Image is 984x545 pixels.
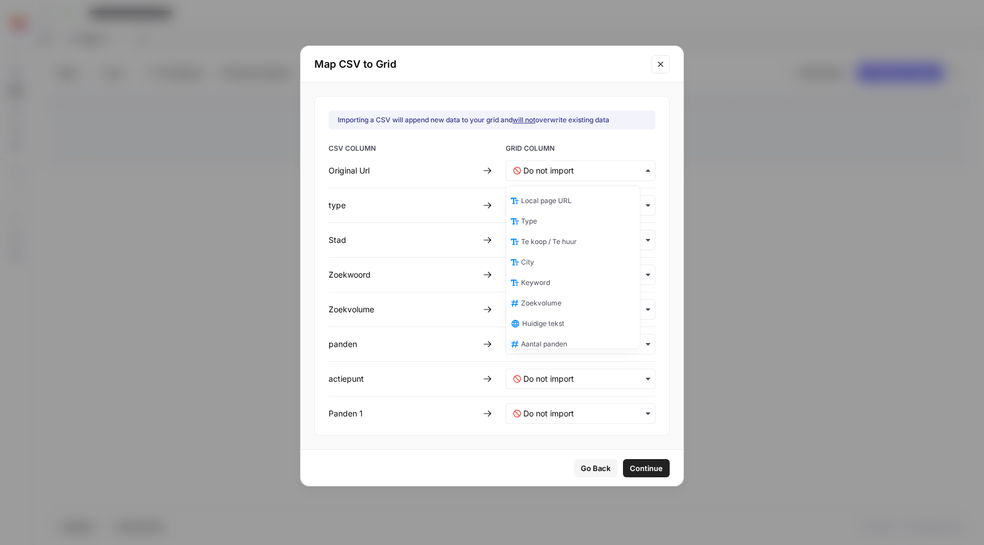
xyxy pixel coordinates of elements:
div: Stad [329,234,478,246]
span: Go Back [581,463,610,474]
div: Importing a CSV will append new data to your grid and overwrite existing data [338,115,609,125]
span: Type [521,216,537,226]
u: will not [512,115,535,124]
span: GRID COLUMN [506,143,655,156]
button: Close modal [651,55,670,73]
h2: Map CSV to Grid [314,56,645,72]
span: Local page URL [521,196,572,206]
div: actiepunt [329,373,478,385]
input: Do not import [523,165,648,176]
span: Huidige tekst [522,319,564,329]
span: Te koop / Te huur [521,237,577,247]
span: Continue [630,463,663,474]
div: Original Url [329,165,478,176]
button: Go Back [574,459,617,477]
span: City [521,257,534,267]
span: CSV COLUMN [329,143,478,156]
div: Zoekwoord [329,269,478,280]
div: Zoekvolume [329,304,478,315]
div: panden [329,338,478,350]
span: Keyword [521,278,550,288]
div: Panden 1 [329,408,478,419]
span: Zoekvolume [521,298,561,308]
span: Aantal panden [521,339,567,349]
button: Continue [623,459,670,477]
div: type [329,200,478,211]
input: Do not import [523,408,648,419]
input: Do not import [523,373,648,385]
